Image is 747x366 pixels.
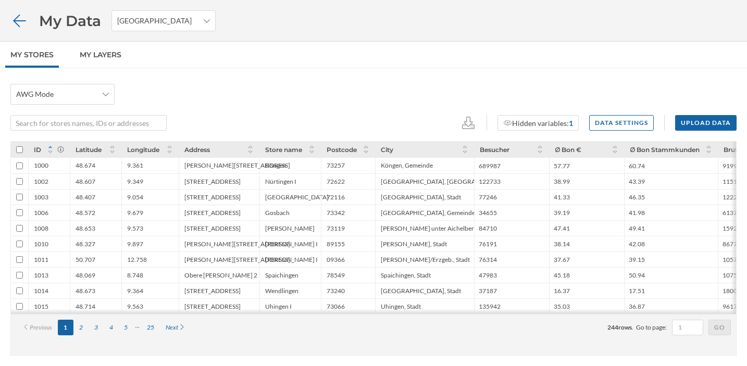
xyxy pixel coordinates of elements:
span: Besucher [480,146,509,154]
div: [PERSON_NAME] I [265,256,318,263]
div: 1013 [34,271,48,279]
span: ID [34,146,41,154]
span: rows [618,323,632,331]
a: My Layers [74,42,127,68]
div: [GEOGRAPHIC_DATA], Stadt [381,193,461,201]
input: 1 [675,322,700,333]
span: My Data [39,11,101,31]
div: [PERSON_NAME], Stadt [381,240,447,248]
div: [GEOGRAPHIC_DATA], [GEOGRAPHIC_DATA] [381,178,511,185]
div: [PERSON_NAME][STREET_ADDRESS] [184,161,290,169]
div: [GEOGRAPHIC_DATA] [265,193,329,201]
span: Store name [265,146,302,154]
div: 9.054 [127,193,143,201]
div: 9.364 [127,287,143,295]
div: 73119 [327,224,345,232]
span: . [632,323,633,331]
div: 78549 [327,271,345,279]
div: 73342 [327,209,345,217]
div: 1011 [34,256,48,263]
div: 48.407 [76,193,95,201]
div: [STREET_ADDRESS] [184,209,241,217]
div: [STREET_ADDRESS] [184,193,241,201]
div: 48.653 [76,224,95,232]
div: 73240 [327,287,345,295]
div: 48.714 [76,302,95,310]
span: ∅ Bon € [555,146,581,154]
div: [STREET_ADDRESS] [184,178,241,185]
span: Address [184,146,210,154]
div: 48.607 [76,178,95,185]
div: 09366 [327,256,345,263]
div: [STREET_ADDRESS] [184,287,241,295]
div: Uhingen, Stadt [381,302,421,310]
div: Köngen, Gemeinde [381,161,433,169]
div: 1003 [34,193,48,201]
div: Gosbach [265,209,290,217]
div: Wendlingen [265,287,298,295]
div: 9.361 [127,161,143,169]
div: 1000 [34,161,48,169]
div: Spaichingen [265,271,298,279]
div: [PERSON_NAME][STREET_ADDRESS] [184,240,290,248]
div: [STREET_ADDRESS] [184,302,241,310]
span: Latitude [76,146,102,154]
div: 50.707 [76,256,95,263]
div: 72116 [327,193,345,201]
div: 9.573 [127,224,143,232]
span: [GEOGRAPHIC_DATA] [117,16,192,26]
div: [PERSON_NAME] I [265,240,318,248]
span: 244 [607,323,618,331]
strong: 1 [569,119,573,128]
div: 9.679 [127,209,143,217]
div: Nürtingen I [265,178,296,185]
div: Köngen [265,161,287,169]
div: 73257 [327,161,345,169]
span: Go to page: [636,323,667,332]
span: Support [22,7,59,17]
div: 48.069 [76,271,95,279]
div: Hidden variables: [503,118,574,129]
span: Postcode [327,146,357,154]
div: [PERSON_NAME] [265,224,315,232]
div: 1015 [34,302,48,310]
div: Obere [PERSON_NAME] 2 [184,271,257,279]
div: 8.748 [127,271,143,279]
div: 9.897 [127,240,143,248]
div: 1010 [34,240,48,248]
div: 9.563 [127,302,143,310]
div: [PERSON_NAME]/Erzgeb., Stadt [381,256,470,263]
div: 48.673 [76,287,95,295]
span: ∅ Bon Stammkunden [630,146,700,154]
div: Spaichingen, Stadt [381,271,431,279]
span: City [381,146,393,154]
div: 73066 [327,302,345,310]
a: My Stores [5,42,59,68]
span: Longitude [127,146,159,154]
div: [GEOGRAPHIC_DATA], Gemeinde [381,209,475,217]
div: 48.674 [76,161,95,169]
div: [PERSON_NAME] unter Aichelberg, Gemeinde [381,224,508,232]
div: 72622 [327,178,345,185]
div: [PERSON_NAME][STREET_ADDRESS] [184,256,290,263]
span: AWG Mode [16,89,54,99]
div: 9.349 [127,178,143,185]
div: 12.758 [127,256,147,263]
div: 1006 [34,209,48,217]
div: [GEOGRAPHIC_DATA], Stadt [381,287,461,295]
div: 1008 [34,224,48,232]
div: 48.327 [76,240,95,248]
div: 1014 [34,287,48,295]
div: [STREET_ADDRESS] [184,224,241,232]
div: 48.572 [76,209,95,217]
div: 1002 [34,178,48,185]
div: Uhingen I [265,302,292,310]
div: 89155 [327,240,345,248]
